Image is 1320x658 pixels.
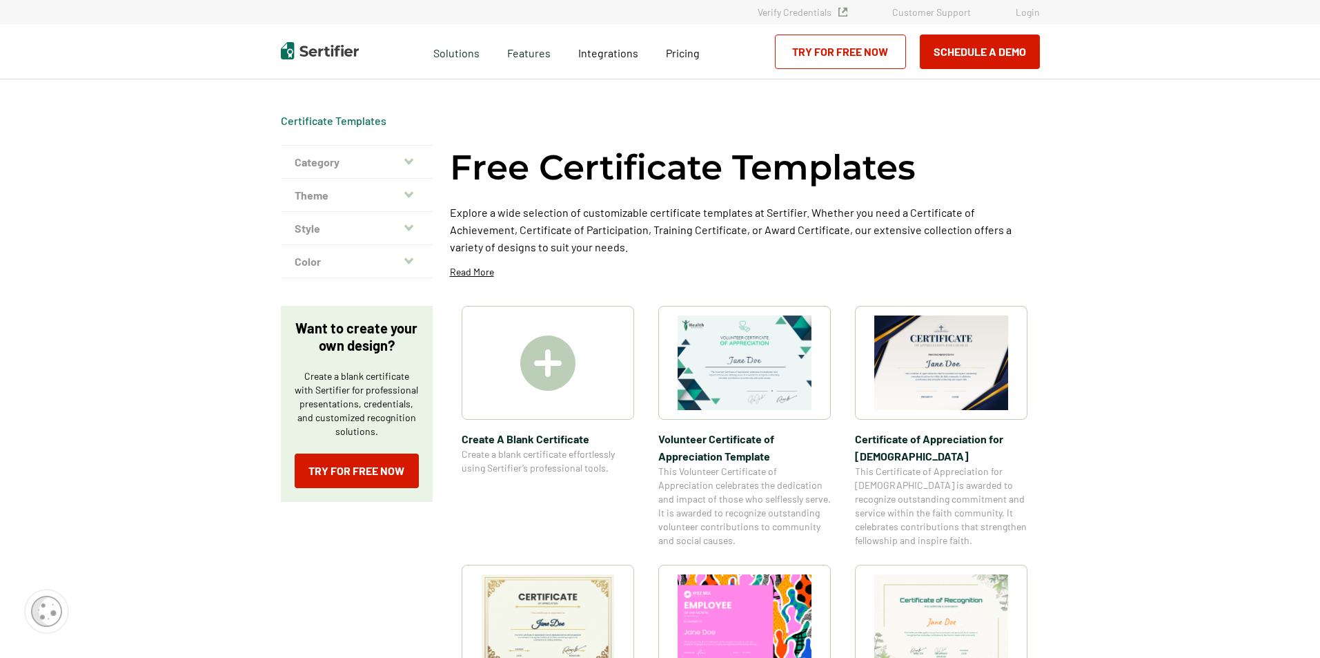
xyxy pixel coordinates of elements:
[281,146,433,179] button: Category
[281,42,359,59] img: Sertifier | Digital Credentialing Platform
[1016,6,1040,18] a: Login
[838,8,847,17] img: Verified
[666,46,700,59] span: Pricing
[450,265,494,279] p: Read More
[520,336,575,391] img: Create A Blank Certificate
[855,465,1027,548] span: This Certificate of Appreciation for [DEMOGRAPHIC_DATA] is awarded to recognize outstanding commi...
[855,306,1027,548] a: Certificate of Appreciation for Church​Certificate of Appreciation for [DEMOGRAPHIC_DATA]​This Ce...
[892,6,971,18] a: Customer Support
[920,35,1040,69] button: Schedule a Demo
[855,430,1027,465] span: Certificate of Appreciation for [DEMOGRAPHIC_DATA]​
[1251,592,1320,658] iframe: Chat Widget
[295,369,419,438] p: Create a blank certificate with Sertifier for professional presentations, credentials, and custom...
[507,43,551,60] span: Features
[578,43,638,60] a: Integrations
[462,430,634,447] span: Create A Blank Certificate
[281,114,386,127] a: Certificate Templates
[295,320,419,354] p: Want to create your own design?
[678,316,811,410] img: Volunteer Certificate of Appreciation Template
[281,179,433,212] button: Theme
[775,35,906,69] a: Try for Free Now
[450,145,916,190] h1: Free Certificate Templates
[281,114,386,128] span: Certificate Templates
[658,465,831,548] span: This Volunteer Certificate of Appreciation celebrates the dedication and impact of those who self...
[874,316,1008,410] img: Certificate of Appreciation for Church​
[450,204,1040,255] p: Explore a wide selection of customizable certificate templates at Sertifier. Whether you need a C...
[658,306,831,548] a: Volunteer Certificate of Appreciation TemplateVolunteer Certificate of Appreciation TemplateThis ...
[281,245,433,278] button: Color
[666,43,700,60] a: Pricing
[578,46,638,59] span: Integrations
[462,447,634,475] span: Create a blank certificate effortlessly using Sertifier’s professional tools.
[31,596,62,627] img: Cookie Popup Icon
[658,430,831,465] span: Volunteer Certificate of Appreciation Template
[281,212,433,245] button: Style
[295,454,419,488] a: Try for Free Now
[433,43,480,60] span: Solutions
[758,6,847,18] a: Verify Credentials
[281,114,386,128] div: Breadcrumb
